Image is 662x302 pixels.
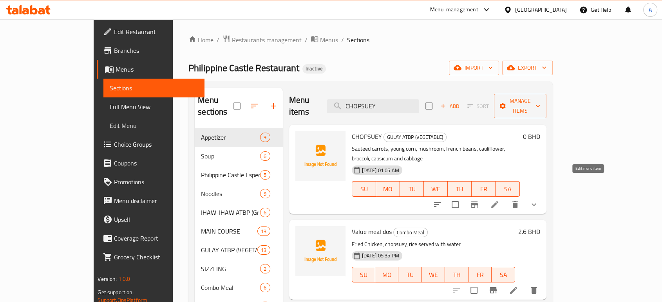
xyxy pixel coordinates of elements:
[98,287,134,297] span: Get support on:
[383,133,447,142] div: GULAY ATBP (VEGETABLE)
[257,226,270,236] div: items
[437,100,462,112] span: Add item
[201,151,260,161] span: Soup
[97,135,204,154] a: Choice Groups
[116,65,198,74] span: Menus
[352,181,376,197] button: SU
[375,267,398,282] button: MO
[379,183,397,195] span: MO
[355,183,373,195] span: SU
[475,183,492,195] span: FR
[114,140,198,149] span: Choice Groups
[260,134,270,141] span: 9
[499,183,516,195] span: SA
[445,267,468,282] button: TH
[258,228,270,235] span: 13
[425,269,442,280] span: WE
[201,208,260,217] div: IHAW-IHAW ATBP (Grilled)
[518,226,540,237] h6: 2.6 BHD
[110,121,198,130] span: Edit Menu
[260,284,270,291] span: 6
[428,195,447,214] button: sort-choices
[302,64,326,74] div: Inactive
[232,35,302,45] span: Restaurants management
[311,35,338,45] a: Menus
[114,196,198,205] span: Menu disclaimer
[439,102,460,111] span: Add
[264,97,283,115] button: Add section
[201,245,257,255] span: GULAY ATBP (VEGETABLE)
[492,267,515,282] button: SA
[352,239,515,249] p: Fried Chicken, chopsuey, rice served with water
[97,22,204,41] a: Edit Restaurant
[494,94,546,118] button: Manage items
[525,281,543,300] button: delete
[97,229,204,248] a: Coverage Report
[201,226,257,236] span: MAIN COURSE
[257,245,270,255] div: items
[110,83,198,93] span: Sections
[260,264,270,273] div: items
[97,173,204,191] a: Promotions
[97,248,204,266] a: Grocery Checklist
[260,151,270,161] div: items
[394,228,427,237] span: Combo Meal
[484,281,503,300] button: Branch-specific-item
[103,116,204,135] a: Edit Menu
[430,5,478,14] div: Menu-management
[114,234,198,243] span: Coverage Report
[188,59,299,77] span: Philippine Castle Restaurant
[118,274,130,284] span: 1.0.0
[448,269,465,280] span: TH
[97,210,204,229] a: Upsell
[114,158,198,168] span: Coupons
[502,61,553,75] button: export
[352,131,382,142] span: CHOPSUEY
[302,65,326,72] span: Inactive
[347,35,369,45] span: Sections
[195,128,282,147] div: Appetizer9
[289,94,317,118] h2: Menu items
[466,282,482,298] span: Select to update
[500,96,540,116] span: Manage items
[201,189,260,198] span: Noodles
[229,98,245,114] span: Select all sections
[422,267,445,282] button: WE
[465,195,484,214] button: Branch-specific-item
[198,94,233,118] h2: Menu sections
[496,181,519,197] button: SA
[260,265,270,273] span: 2
[114,27,198,36] span: Edit Restaurant
[97,191,204,210] a: Menu disclaimer
[523,131,540,142] h6: 0 BHD
[97,41,204,60] a: Branches
[195,165,282,184] div: Philippine Castle Especial5
[103,97,204,116] a: Full Menu View
[384,133,446,142] span: GULAY ATBP (VEGETABLE)
[509,286,518,295] a: Edit menu item
[421,98,437,114] span: Select section
[359,167,402,174] span: [DATE] 01:05 AM
[403,183,421,195] span: TU
[114,46,198,55] span: Branches
[327,99,419,113] input: search
[424,181,448,197] button: WE
[258,246,270,254] span: 13
[114,252,198,262] span: Grocery Checklist
[201,264,260,273] span: SIZZLING
[201,133,260,142] span: Appetizer
[472,269,488,280] span: FR
[110,102,198,111] span: Full Menu View
[222,35,302,45] a: Restaurants management
[97,154,204,173] a: Coupons
[355,269,372,280] span: SU
[195,184,282,203] div: Noodles9
[260,283,270,292] div: items
[472,181,496,197] button: FR
[506,195,525,214] button: delete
